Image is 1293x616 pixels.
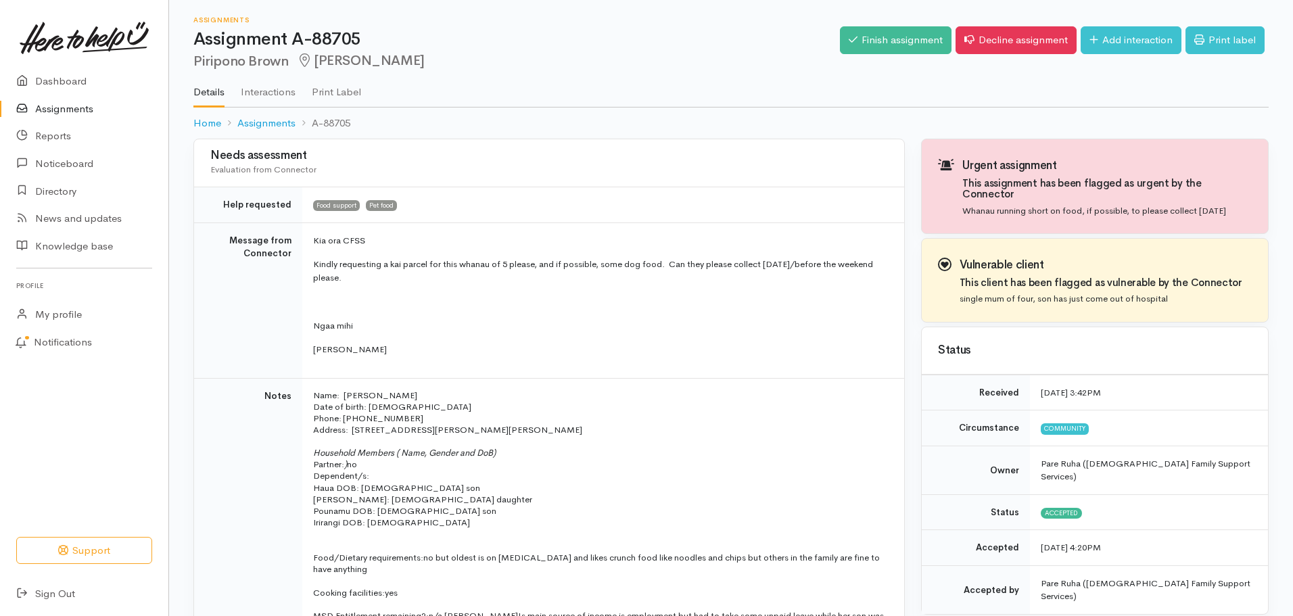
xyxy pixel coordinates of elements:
[313,552,880,575] span: no but oldest is on [MEDICAL_DATA] and likes crunch food like noodles and chips but others in the...
[962,204,1252,218] p: Whanau running short on food, if possible, to please collect [DATE]
[313,424,888,435] p: Address: [STREET_ADDRESS][PERSON_NAME][PERSON_NAME]
[313,482,480,494] span: Haua DOB: [DEMOGRAPHIC_DATA] son
[210,149,888,162] h3: Needs assessment
[312,68,361,106] a: Print Label
[1041,423,1089,434] span: Community
[16,537,152,565] button: Support
[313,343,888,356] p: [PERSON_NAME]
[16,277,152,295] h6: Profile
[956,26,1077,54] a: Decline assignment
[313,458,347,470] span: Partner:
[385,587,398,598] span: yes
[1081,26,1181,54] a: Add interaction
[193,116,221,131] a: Home
[313,319,888,333] p: Ngaa mihi
[193,16,840,24] h6: Assignments
[193,68,225,108] a: Details
[1041,458,1250,483] span: Pare Ruha ([DEMOGRAPHIC_DATA] Family Support Services)
[922,565,1030,614] td: Accepted by
[193,53,840,69] h2: Piripono Brown
[194,222,302,378] td: Message from Connector
[1041,387,1101,398] time: [DATE] 3:42PM
[313,505,888,517] p: Pounamu DOB: [DEMOGRAPHIC_DATA] son
[296,116,350,131] li: A-88705
[1185,26,1265,54] a: Print label
[296,52,424,69] span: [PERSON_NAME]
[366,200,397,211] span: Pet food
[922,530,1030,566] td: Accepted
[1041,542,1101,553] time: [DATE] 4:20PM
[193,30,840,49] h1: Assignment A-88705
[922,375,1030,410] td: Received
[193,108,1269,139] nav: breadcrumb
[1041,508,1082,519] span: Accepted
[313,552,423,563] span: Food/Dietary requirements:
[347,458,357,470] span: no
[313,200,360,211] span: Food support
[194,187,302,223] td: Help requested
[938,344,1252,357] h3: Status
[241,68,296,106] a: Interactions
[313,447,496,458] span: Household Members ( Name, Gender and DoB)
[313,258,888,284] p: Kindly requesting a kai parcel for this whanau of 5 please, and if possible, some dog food. Can t...
[960,277,1242,289] h4: This client has been flagged as vulnerable by the Connector
[210,164,316,175] span: Evaluation from Connector
[840,26,951,54] a: Finish assignment
[237,116,296,131] a: Assignments
[962,160,1252,172] h3: Urgent assignment
[344,458,347,470] i: )
[1030,565,1268,614] td: Pare Ruha ([DEMOGRAPHIC_DATA] Family Support Services)
[960,292,1242,306] p: single mum of four, son has just come out of hospital
[922,410,1030,446] td: Circumstance
[313,470,369,481] span: Dependent/s:
[313,234,888,247] p: Kia ora CFSS
[313,494,888,505] p: [PERSON_NAME]: [DEMOGRAPHIC_DATA] daughter
[313,389,888,424] p: Name: [PERSON_NAME] Date of birth: [DEMOGRAPHIC_DATA] Phone: [PHONE_NUMBER]
[922,494,1030,530] td: Status
[960,259,1242,272] h3: Vulnerable client
[313,517,888,528] p: Irirangi DOB: [DEMOGRAPHIC_DATA]
[313,587,385,598] span: Cooking facilities:
[962,178,1252,200] h4: This assignment has been flagged as urgent by the Connector
[922,446,1030,494] td: Owner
